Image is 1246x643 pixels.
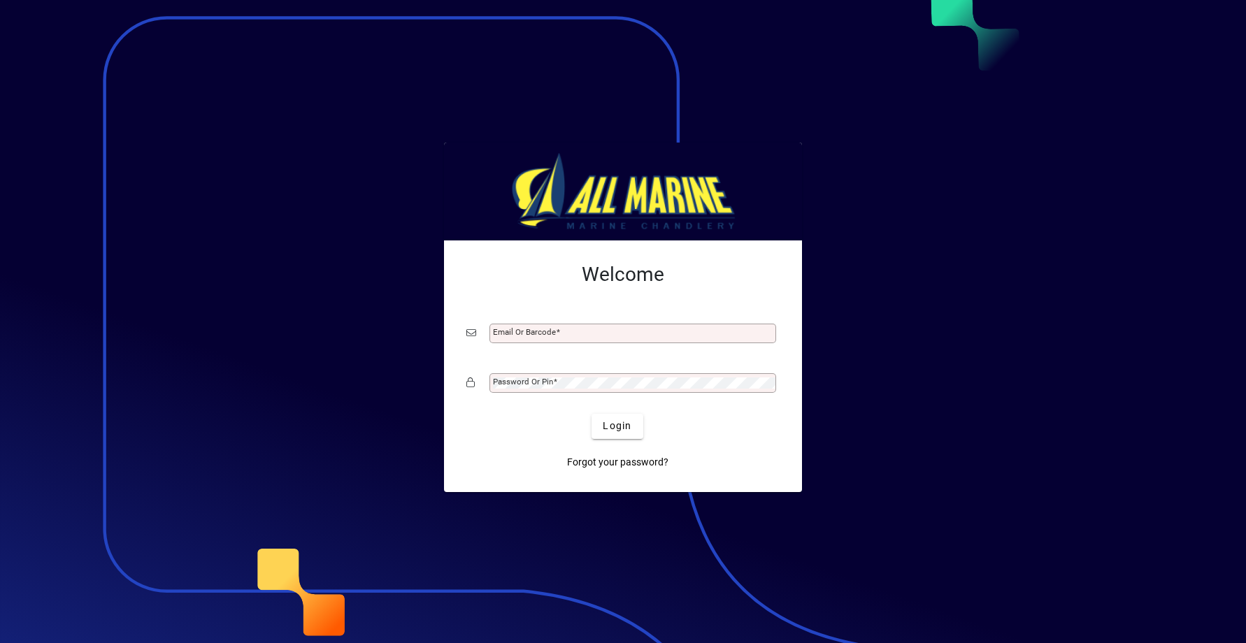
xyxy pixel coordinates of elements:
a: Forgot your password? [561,450,674,475]
h2: Welcome [466,263,780,287]
span: Forgot your password? [567,455,668,470]
span: Login [603,419,631,433]
mat-label: Password or Pin [493,377,553,386]
button: Login [592,414,643,439]
mat-label: Email or Barcode [493,327,556,337]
